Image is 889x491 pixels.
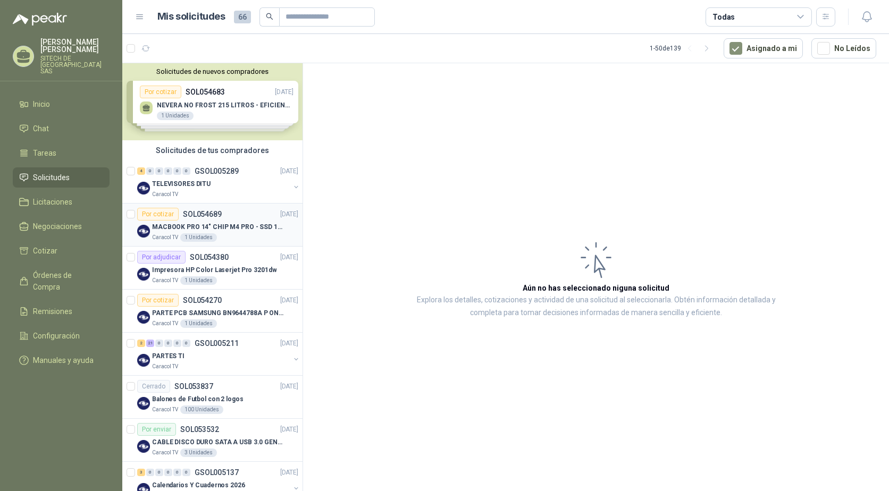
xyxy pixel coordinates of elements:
[152,480,245,490] p: Calendarios Y Cuadernos 2026
[137,380,170,393] div: Cerrado
[13,143,110,163] a: Tareas
[195,469,239,476] p: GSOL005137
[280,338,298,349] p: [DATE]
[13,326,110,346] a: Configuración
[173,340,181,347] div: 0
[155,340,163,347] div: 0
[137,294,179,307] div: Por cotizar
[152,362,178,371] p: Caracol TV
[137,469,145,476] div: 3
[182,167,190,175] div: 0
[122,376,303,419] a: CerradoSOL053837[DATE] Company LogoBalones de Futbol con 2 logosCaracol TV100 Unidades
[33,147,56,159] span: Tareas
[137,397,150,410] img: Company Logo
[152,394,244,404] p: Balones de Futbol con 2 logos
[152,319,178,328] p: Caracol TV
[155,469,163,476] div: 0
[33,123,49,134] span: Chat
[182,340,190,347] div: 0
[234,11,251,23] span: 66
[280,252,298,263] p: [DATE]
[152,233,178,242] p: Caracol TV
[180,319,217,328] div: 1 Unidades
[182,469,190,476] div: 0
[724,38,803,58] button: Asignado a mi
[122,204,303,247] a: Por cotizarSOL054689[DATE] Company LogoMACBOOK PRO 14" CHIP M4 PRO - SSD 1TB RAM 24GBCaracol TV1 ...
[811,38,876,58] button: No Leídos
[137,268,150,281] img: Company Logo
[180,276,217,285] div: 1 Unidades
[13,118,110,139] a: Chat
[137,165,300,199] a: 4 0 0 0 0 0 GSOL005289[DATE] Company LogoTELEVISORES DITUCaracol TV
[650,40,715,57] div: 1 - 50 de 139
[180,448,217,457] div: 3 Unidades
[266,13,273,20] span: search
[33,98,50,110] span: Inicio
[280,425,298,435] p: [DATE]
[164,167,172,175] div: 0
[33,354,94,366] span: Manuales y ayuda
[122,63,303,140] div: Solicitudes de nuevos compradoresPor cotizarSOL054683[DATE] NEVERA NO FROST 215 LITROS - EFICIENC...
[122,247,303,290] a: Por adjudicarSOL054380[DATE] Company LogoImpresora HP Color Laserjet Pro 3201dwCaracol TV1 Unidades
[13,167,110,188] a: Solicitudes
[152,265,276,275] p: Impresora HP Color Laserjet Pro 3201dw
[152,190,178,199] p: Caracol TV
[33,221,82,232] span: Negociaciones
[152,351,184,361] p: PARTES TI
[137,354,150,367] img: Company Logo
[122,290,303,333] a: Por cotizarSOL054270[DATE] Company LogoPARTE PCB SAMSUNG BN9644788A P ONECONNECaracol TV1 Unidades
[183,297,222,304] p: SOL054270
[180,405,223,414] div: 100 Unidades
[13,216,110,236] a: Negociaciones
[40,55,110,74] p: SITECH DE [GEOGRAPHIC_DATA] SAS
[164,469,172,476] div: 0
[152,448,178,457] p: Caracol TV
[180,426,219,433] p: SOL053532
[33,196,72,208] span: Licitaciones
[152,437,284,447] p: CABLE DISCO DURO SATA A USB 3.0 GENERICO
[137,311,150,324] img: Company Logo
[13,192,110,212] a: Licitaciones
[33,269,99,293] span: Órdenes de Compra
[13,241,110,261] a: Cotizar
[152,179,211,189] p: TELEVISORES DITU
[173,167,181,175] div: 0
[13,301,110,321] a: Remisiones
[152,276,178,285] p: Caracol TV
[174,383,213,390] p: SOL053837
[13,94,110,114] a: Inicio
[280,295,298,306] p: [DATE]
[180,233,217,242] div: 1 Unidades
[33,330,80,342] span: Configuración
[409,294,783,319] p: Explora los detalles, cotizaciones y actividad de una solicitud al seleccionarla. Obtén informaci...
[190,253,229,261] p: SOL054380
[146,469,154,476] div: 0
[280,468,298,478] p: [DATE]
[152,308,284,318] p: PARTE PCB SAMSUNG BN9644788A P ONECONNE
[280,166,298,176] p: [DATE]
[712,11,735,23] div: Todas
[173,469,181,476] div: 0
[146,167,154,175] div: 0
[152,405,178,414] p: Caracol TV
[33,172,70,183] span: Solicitudes
[40,38,110,53] p: [PERSON_NAME] [PERSON_NAME]
[195,167,239,175] p: GSOL005289
[164,340,172,347] div: 0
[523,282,669,294] h3: Aún no has seleccionado niguna solicitud
[157,9,225,24] h1: Mis solicitudes
[137,225,150,238] img: Company Logo
[13,350,110,370] a: Manuales y ayuda
[280,209,298,219] p: [DATE]
[13,265,110,297] a: Órdenes de Compra
[127,67,298,75] button: Solicitudes de nuevos compradores
[137,423,176,436] div: Por enviar
[33,245,57,257] span: Cotizar
[152,222,284,232] p: MACBOOK PRO 14" CHIP M4 PRO - SSD 1TB RAM 24GB
[137,340,145,347] div: 2
[137,440,150,453] img: Company Logo
[155,167,163,175] div: 0
[137,182,150,194] img: Company Logo
[122,140,303,160] div: Solicitudes de tus compradores
[137,337,300,371] a: 2 21 0 0 0 0 GSOL005211[DATE] Company LogoPARTES TICaracol TV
